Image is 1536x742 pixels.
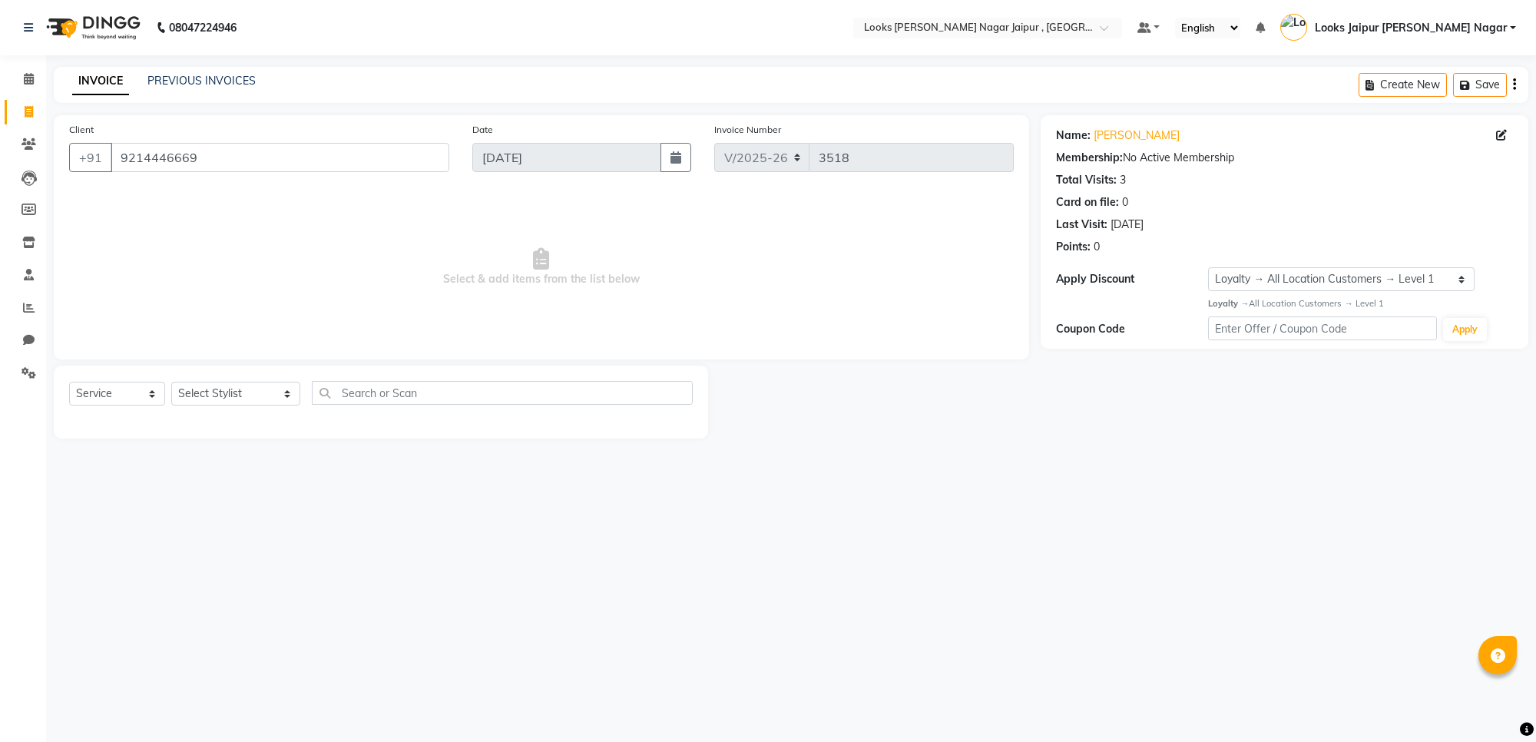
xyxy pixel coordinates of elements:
[1094,128,1180,144] a: [PERSON_NAME]
[169,6,237,49] b: 08047224946
[1056,321,1208,337] div: Coupon Code
[1443,318,1487,341] button: Apply
[1471,681,1521,727] iframe: chat widget
[1094,239,1100,255] div: 0
[1056,271,1208,287] div: Apply Discount
[1120,172,1126,188] div: 3
[1208,297,1513,310] div: All Location Customers → Level 1
[69,143,112,172] button: +91
[1056,239,1091,255] div: Points:
[69,190,1014,344] span: Select & add items from the list below
[1122,194,1128,210] div: 0
[1056,217,1107,233] div: Last Visit:
[111,143,449,172] input: Search by Name/Mobile/Email/Code
[1208,316,1436,340] input: Enter Offer / Coupon Code
[1056,150,1123,166] div: Membership:
[1056,150,1513,166] div: No Active Membership
[714,123,781,137] label: Invoice Number
[1208,298,1249,309] strong: Loyalty →
[1056,172,1117,188] div: Total Visits:
[1280,14,1307,41] img: Looks Jaipur Malviya Nagar
[1056,194,1119,210] div: Card on file:
[1453,73,1507,97] button: Save
[147,74,256,88] a: PREVIOUS INVOICES
[312,381,693,405] input: Search or Scan
[1111,217,1144,233] div: [DATE]
[1056,128,1091,144] div: Name:
[72,68,129,95] a: INVOICE
[472,123,493,137] label: Date
[1315,20,1507,36] span: Looks Jaipur [PERSON_NAME] Nagar
[39,6,144,49] img: logo
[69,123,94,137] label: Client
[1359,73,1447,97] button: Create New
